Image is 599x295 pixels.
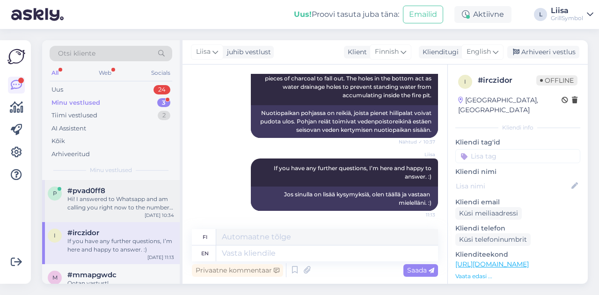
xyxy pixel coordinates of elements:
span: Minu vestlused [90,166,132,174]
span: Nähtud ✓ 10:37 [399,138,435,145]
div: Jos sinulla on lisää kysymyksiä, olen täällä ja vastaan ​​mielelläni. :) [251,187,438,211]
div: Hi! I answered to Whatsapp and am calling you right now to the number on whatsapp :) [67,195,174,212]
div: 3 [157,98,170,108]
button: Emailid [403,6,443,23]
span: If you have any further questions, I’m here and happy to answer. :) [274,165,433,180]
div: Klienditugi [419,47,459,57]
span: Saada [407,266,434,274]
p: Kliendi telefon [455,223,580,233]
div: Kliendi info [455,123,580,132]
span: i [464,78,466,85]
p: Klienditeekond [455,250,580,259]
span: #pvad0ff8 [67,187,105,195]
div: Web [97,67,113,79]
div: If you have any further questions, I’m here and happy to answer. :) [67,237,174,254]
div: GrillSymbol [551,14,583,22]
div: Socials [149,67,172,79]
input: Lisa tag [455,149,580,163]
span: English [467,47,491,57]
div: Küsi telefoninumbrit [455,233,531,246]
div: AI Assistent [51,124,86,133]
p: Kliendi email [455,197,580,207]
div: Ootan vastust! [67,279,174,288]
a: [URL][DOMAIN_NAME] [455,260,529,268]
p: Vaata edasi ... [455,272,580,281]
p: Kliendi nimi [455,167,580,177]
input: Lisa nimi [456,181,570,191]
span: m [52,274,58,281]
div: Aktiivne [454,6,511,23]
p: Kliendi tag'id [455,137,580,147]
div: [DATE] 11:13 [147,254,174,261]
div: Küsi meiliaadressi [455,207,522,220]
span: p [53,190,57,197]
div: [GEOGRAPHIC_DATA], [GEOGRAPHIC_DATA] [458,95,562,115]
div: Uus [51,85,63,94]
div: juhib vestlust [223,47,271,57]
div: Proovi tasuta juba täna: [294,9,399,20]
div: Arhiveeri vestlus [507,46,579,58]
div: Nuotiopaikan pohjassa on reikiä, joista pienet hiilipalat voivat pudota ulos. Pohjan reiät toimiv... [251,105,438,138]
div: 24 [153,85,170,94]
div: [DATE] 10:34 [145,212,174,219]
span: Finnish [375,47,399,57]
span: Liisa [400,151,435,158]
span: i [54,232,56,239]
div: Arhiveeritud [51,150,90,159]
div: Liisa [551,7,583,14]
img: Askly Logo [7,48,25,65]
span: #mmapgwdc [67,271,117,279]
span: Offline [536,75,577,86]
div: Minu vestlused [51,98,100,108]
div: Klient [344,47,367,57]
div: L [534,8,547,21]
div: Kõik [51,137,65,146]
div: fi [203,229,207,245]
div: All [50,67,60,79]
span: 11:13 [400,211,435,218]
span: Liisa [196,47,211,57]
div: Tiimi vestlused [51,111,97,120]
b: Uus! [294,10,312,19]
span: #irczidor [67,229,99,237]
div: # irczidor [478,75,536,86]
div: en [201,245,209,261]
span: Otsi kliente [58,49,95,58]
a: LiisaGrillSymbol [551,7,593,22]
div: Privaatne kommentaar [192,264,283,277]
div: 2 [158,111,170,120]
